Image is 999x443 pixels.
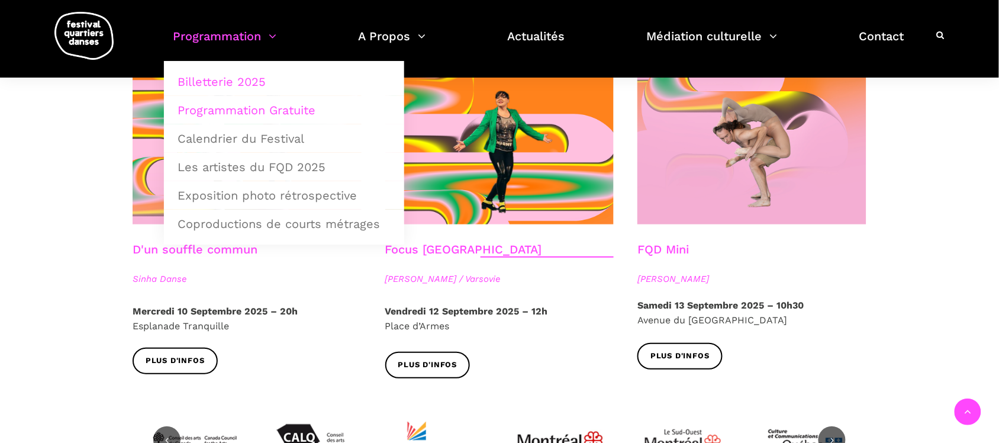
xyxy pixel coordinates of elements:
a: Exposition photo rétrospective [170,182,398,209]
a: Calendrier du Festival [170,125,398,152]
img: logo-fqd-med [54,12,114,60]
span: Esplanade Tranquille [133,320,229,332]
a: Coproductions de courts métrages [170,210,398,237]
a: Médiation culturelle [647,26,778,61]
a: Plus d'infos [385,352,471,378]
a: Les artistes du FQD 2025 [170,153,398,181]
p: Place d’Armes [385,304,614,334]
span: [PERSON_NAME] [637,272,866,286]
span: Plus d'infos [650,350,710,362]
a: A Propos [358,26,426,61]
a: D'un souffle commun [133,242,257,256]
strong: Mercredi 10 Septembre 2025 – 20h [133,306,298,317]
strong: Vendredi 12 Septembre 2025 – 12h [385,306,548,317]
span: [PERSON_NAME] / Varsovie [385,272,614,286]
a: FQD Mini [637,242,689,256]
span: Sinha Danse [133,272,362,286]
a: Actualités [508,26,565,61]
a: Plus d'infos [133,348,218,374]
span: Avenue du [GEOGRAPHIC_DATA] [637,314,787,326]
a: Programmation [173,26,276,61]
a: Plus d'infos [637,343,723,370]
a: Billetterie 2025 [170,68,398,95]
span: Plus d'infos [146,355,205,367]
a: Programmation Gratuite [170,97,398,124]
strong: Samedi 13 Septembre 2025 – 10h30 [637,300,804,311]
a: Focus [GEOGRAPHIC_DATA] [385,242,542,256]
a: Contact [859,26,904,61]
span: Plus d'infos [398,359,457,371]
